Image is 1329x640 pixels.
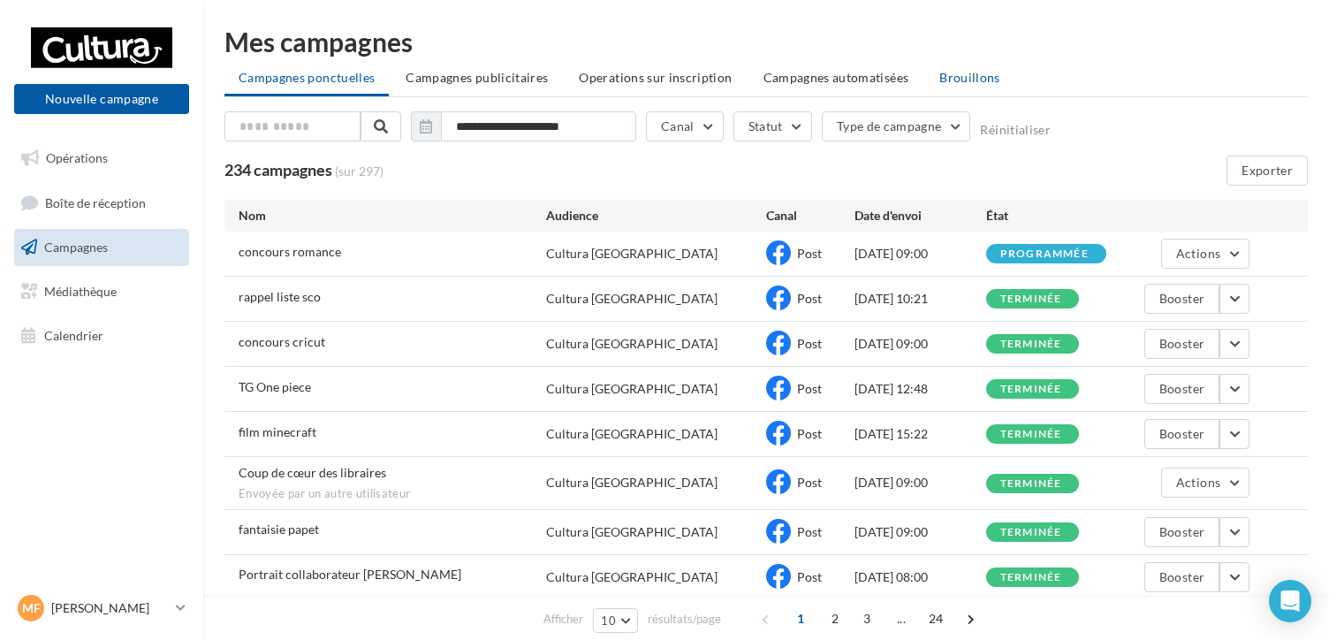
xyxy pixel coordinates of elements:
span: Post [797,524,822,539]
span: 10 [601,613,616,628]
span: concours cricut [239,334,325,349]
span: Envoyée par un autre utilisateur [239,486,546,502]
div: Cultura [GEOGRAPHIC_DATA] [546,290,718,308]
div: terminée [1000,293,1062,305]
div: Cultura [GEOGRAPHIC_DATA] [546,425,718,443]
button: 10 [593,608,638,633]
a: Calendrier [11,317,193,354]
button: Actions [1161,468,1249,498]
div: Cultura [GEOGRAPHIC_DATA] [546,523,718,541]
button: Réinitialiser [980,123,1051,137]
div: [DATE] 10:21 [854,290,986,308]
button: Booster [1144,562,1219,592]
span: Boîte de réception [45,194,146,210]
div: [DATE] 08:00 [854,568,986,586]
span: Actions [1176,475,1220,490]
span: Campagnes automatisées [763,70,909,85]
button: Exporter [1226,156,1308,186]
span: TG One piece [239,379,311,394]
span: Opérations [46,150,108,165]
span: 2 [821,605,849,633]
span: Post [797,291,822,306]
span: Actions [1176,246,1220,261]
div: Cultura [GEOGRAPHIC_DATA] [546,568,718,586]
button: Statut [733,111,812,141]
button: Canal [646,111,724,141]
button: Nouvelle campagne [14,84,189,114]
span: Post [797,381,822,396]
div: État [986,207,1118,225]
button: Booster [1144,329,1219,359]
span: (sur 297) [335,163,384,180]
span: 234 campagnes [224,160,332,179]
div: Open Intercom Messenger [1269,580,1311,622]
div: terminée [1000,339,1062,350]
a: MF [PERSON_NAME] [14,591,189,625]
button: Type de campagne [822,111,971,141]
span: Post [797,569,822,584]
button: Booster [1144,517,1219,547]
span: 3 [853,605,881,633]
span: concours romance [239,244,341,259]
span: Calendrier [44,327,103,342]
span: film minecraft [239,424,316,439]
span: rappel liste sco [239,289,321,304]
span: 24 [922,605,951,633]
div: [DATE] 09:00 [854,335,986,353]
span: Médiathèque [44,284,117,299]
a: Médiathèque [11,273,193,310]
a: Boîte de réception [11,184,193,222]
span: Campagnes publicitaires [406,70,548,85]
span: 1 [786,605,815,633]
a: Opérations [11,140,193,177]
div: [DATE] 09:00 [854,474,986,491]
div: [DATE] 09:00 [854,523,986,541]
div: programmée [1000,248,1089,260]
span: Operations sur inscription [579,70,732,85]
span: ... [887,605,915,633]
div: Mes campagnes [224,28,1308,55]
div: Date d'envoi [854,207,986,225]
span: Post [797,475,822,490]
span: Post [797,336,822,351]
span: Campagnes [44,240,108,255]
div: terminée [1000,572,1062,583]
span: Post [797,426,822,441]
button: Booster [1144,284,1219,314]
div: [DATE] 09:00 [854,245,986,263]
span: MF [22,599,41,617]
div: Cultura [GEOGRAPHIC_DATA] [546,335,718,353]
div: [DATE] 12:48 [854,380,986,398]
span: résultats/page [648,611,721,628]
button: Actions [1161,239,1249,269]
div: Canal [766,207,854,225]
span: Brouillons [939,70,1000,85]
div: Audience [546,207,766,225]
div: terminée [1000,478,1062,490]
div: Cultura [GEOGRAPHIC_DATA] [546,474,718,491]
span: Post [797,246,822,261]
p: [PERSON_NAME] [51,599,169,617]
div: terminée [1000,527,1062,538]
span: Afficher [543,611,583,628]
button: Booster [1144,419,1219,449]
div: terminée [1000,429,1062,440]
div: Cultura [GEOGRAPHIC_DATA] [546,245,718,263]
div: [DATE] 15:22 [854,425,986,443]
div: Nom [239,207,546,225]
button: Booster [1144,374,1219,404]
div: Cultura [GEOGRAPHIC_DATA] [546,380,718,398]
span: fantaisie papet [239,522,319,537]
span: Portrait collaborateur Julie [239,567,461,582]
a: Campagnes [11,229,193,266]
div: terminée [1000,384,1062,395]
span: Coup de cœur des libraires [239,465,386,480]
